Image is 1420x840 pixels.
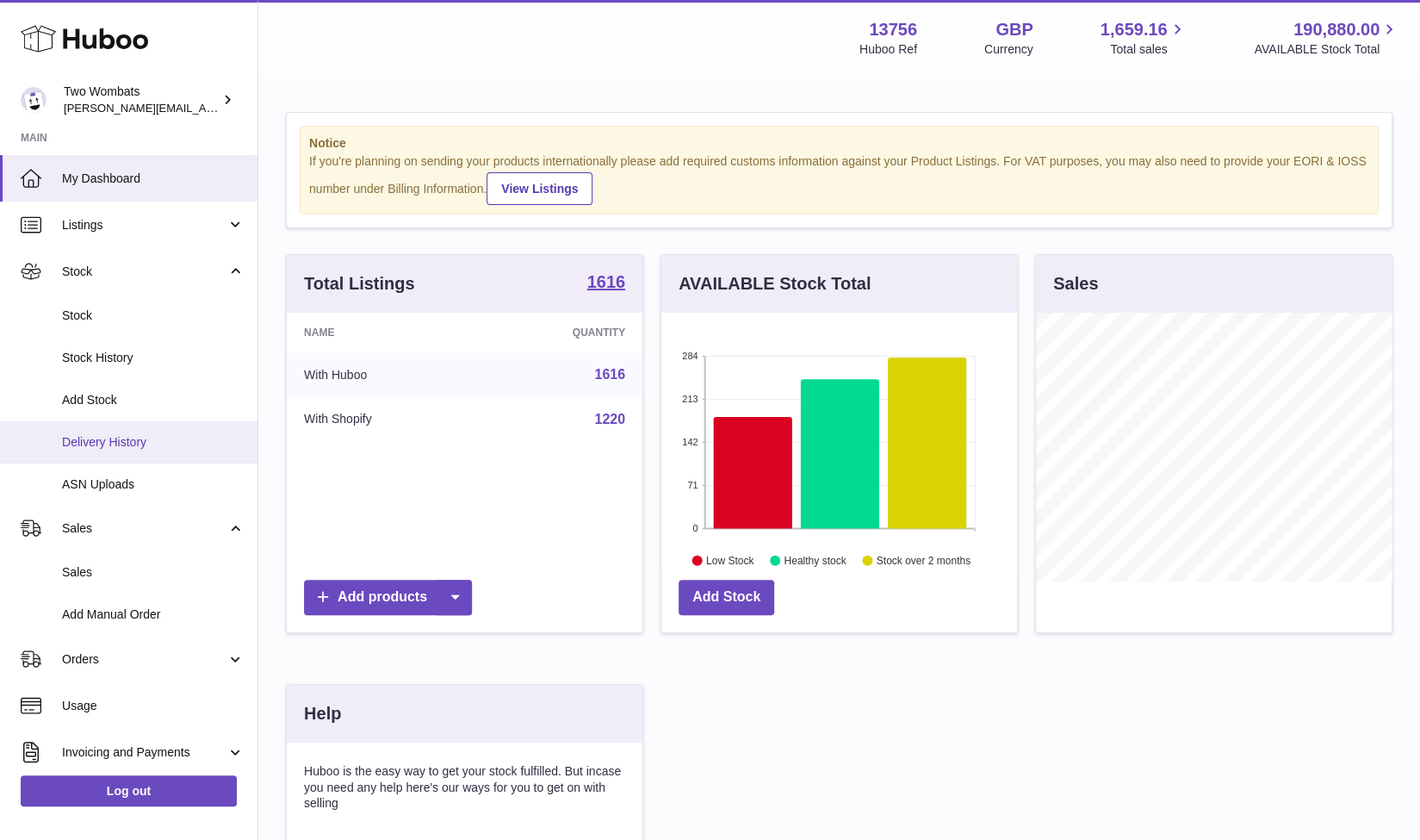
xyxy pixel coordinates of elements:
div: Currency [984,41,1033,58]
span: Usage [62,698,245,714]
a: View Listings [487,172,592,205]
span: 1,659.16 [1101,18,1168,41]
a: 1220 [594,412,625,426]
text: Low Stock [706,554,754,566]
a: Log out [21,775,237,806]
a: 190,880.00 AVAILABLE Stock Total [1254,18,1399,58]
h3: Help [304,702,341,725]
th: Quantity [479,313,642,352]
td: With Shopify [287,397,479,442]
span: Listings [62,217,226,233]
th: Name [287,313,479,352]
span: Sales [62,520,226,537]
text: 213 [682,394,698,404]
span: Total sales [1110,41,1187,58]
td: With Huboo [287,352,479,397]
p: Huboo is the easy way to get your stock fulfilled. But incase you need any help here's our ways f... [304,763,625,812]
span: 190,880.00 [1293,18,1380,41]
h3: Sales [1053,272,1098,296]
span: AVAILABLE Stock Total [1254,41,1399,58]
span: Stock History [62,350,245,366]
strong: GBP [995,18,1032,41]
a: 1616 [587,273,626,294]
img: philip.carroll@twowombats.com [21,87,47,113]
a: Add products [304,580,472,615]
text: 142 [682,437,698,447]
span: [PERSON_NAME][EMAIL_ADDRESS][PERSON_NAME][DOMAIN_NAME] [64,101,437,115]
span: Invoicing and Payments [62,744,226,761]
a: 1616 [594,367,625,382]
h3: Total Listings [304,272,415,296]
a: Add Stock [679,580,774,615]
h3: AVAILABLE Stock Total [679,272,871,296]
span: Add Manual Order [62,607,245,623]
span: Delivery History [62,434,245,451]
text: 0 [692,523,698,533]
strong: 13756 [869,18,917,41]
span: ASN Uploads [62,476,245,493]
span: Sales [62,564,245,581]
a: 1,659.16 Total sales [1101,18,1187,58]
text: Healthy stock [784,554,846,566]
strong: 1616 [587,273,626,290]
span: Stock [62,308,245,324]
strong: Notice [309,135,1369,152]
text: 71 [687,480,698,490]
div: If you're planning on sending your products internationally please add required customs informati... [309,153,1369,205]
div: Two Wombats [64,84,219,116]
span: Orders [62,651,226,668]
text: 284 [682,351,698,361]
span: My Dashboard [62,171,245,187]
text: Stock over 2 months [877,554,970,566]
span: Add Stock [62,392,245,408]
span: Stock [62,264,226,280]
div: Huboo Ref [859,41,917,58]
